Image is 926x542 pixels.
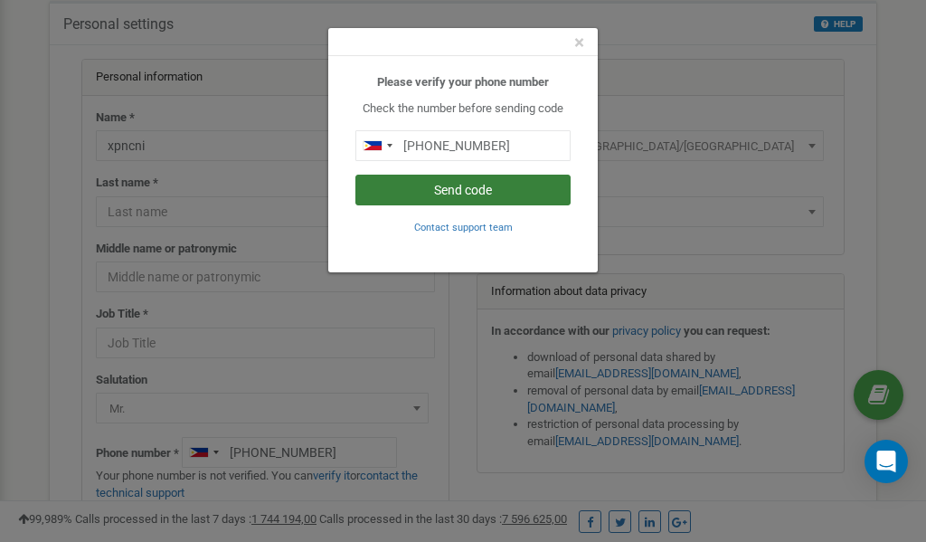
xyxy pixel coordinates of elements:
[414,222,513,233] small: Contact support team
[865,440,908,483] div: Open Intercom Messenger
[574,32,584,53] span: ×
[355,130,571,161] input: 0905 123 4567
[414,220,513,233] a: Contact support team
[355,175,571,205] button: Send code
[377,75,549,89] b: Please verify your phone number
[355,100,571,118] p: Check the number before sending code
[574,33,584,52] button: Close
[356,131,398,160] div: Telephone country code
